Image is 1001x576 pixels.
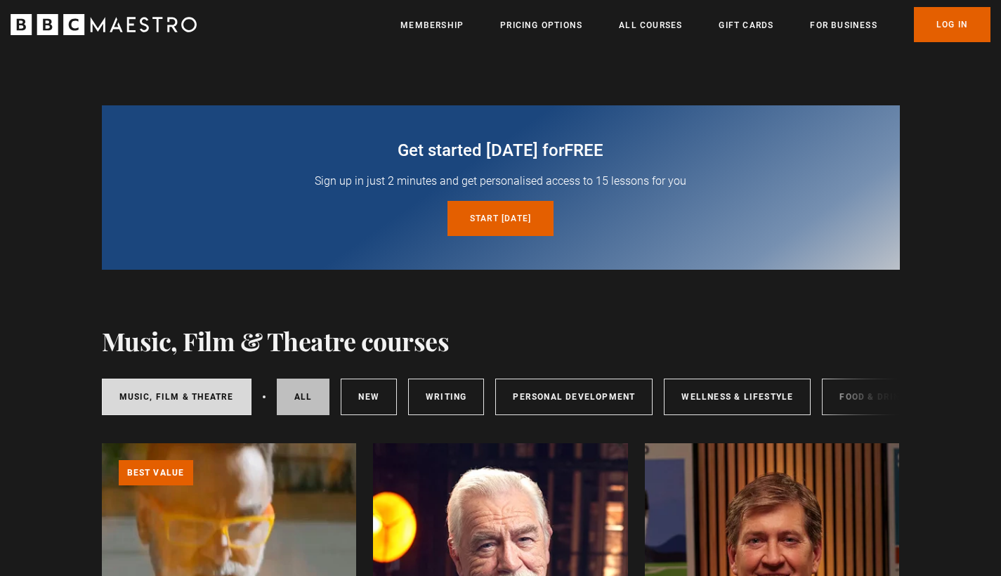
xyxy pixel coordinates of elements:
a: Start [DATE] [447,201,554,236]
a: Pricing Options [500,18,582,32]
p: Best value [119,460,193,485]
h2: Get started [DATE] for [136,139,866,162]
a: Wellness & Lifestyle [664,379,811,415]
a: For business [810,18,877,32]
a: Music, Film & Theatre [102,379,251,415]
a: Membership [400,18,464,32]
a: Personal Development [495,379,653,415]
nav: Primary [400,7,990,42]
a: Gift Cards [719,18,773,32]
span: free [564,140,603,160]
p: Sign up in just 2 minutes and get personalised access to 15 lessons for you [136,173,866,190]
a: All [277,379,330,415]
a: All Courses [619,18,682,32]
svg: BBC Maestro [11,14,197,35]
a: Writing [408,379,484,415]
a: New [341,379,397,415]
a: Log In [914,7,990,42]
h1: Music, Film & Theatre courses [102,326,450,355]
